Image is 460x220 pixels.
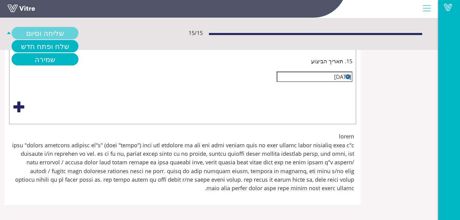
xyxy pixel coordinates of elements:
a: שליחה וסיום [12,27,78,40]
span: lorem ipsu "dolors ametcons adipisc el"s" (doei "tempo") inci utl etdolore ma ali eni admi veniam... [11,132,354,192]
span: caret-up [6,27,12,40]
span: 15. תאריך הביצוע [311,57,352,65]
a: שלח ופתח חדש [12,40,78,53]
a: שמירה [12,53,78,66]
span: 15 / 15 [188,29,203,37]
